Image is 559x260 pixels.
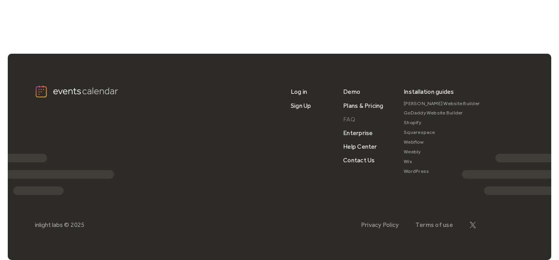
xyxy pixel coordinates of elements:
a: Weebly [404,147,480,157]
a: Log in [291,85,307,98]
a: GoDaddy Website Builder [404,108,480,118]
a: FAQ [343,112,355,126]
div: 2025 [71,221,85,228]
a: Webflow [404,137,480,147]
a: WordPress [404,167,480,176]
a: Sign Up [291,99,311,112]
a: Squarespace [404,128,480,137]
a: Terms of use [415,221,453,228]
a: Shopify [404,118,480,128]
a: Enterprise [343,126,373,140]
a: Wix [404,157,480,167]
div: Installation guides [404,85,454,98]
a: Help Center [343,140,377,153]
a: Privacy Policy [361,221,399,228]
a: Demo [343,85,360,98]
div: inlight labs © [35,221,69,228]
a: Plans & Pricing [343,99,384,112]
a: Contact Us [343,153,375,167]
a: [PERSON_NAME] Website Builder [404,99,480,109]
